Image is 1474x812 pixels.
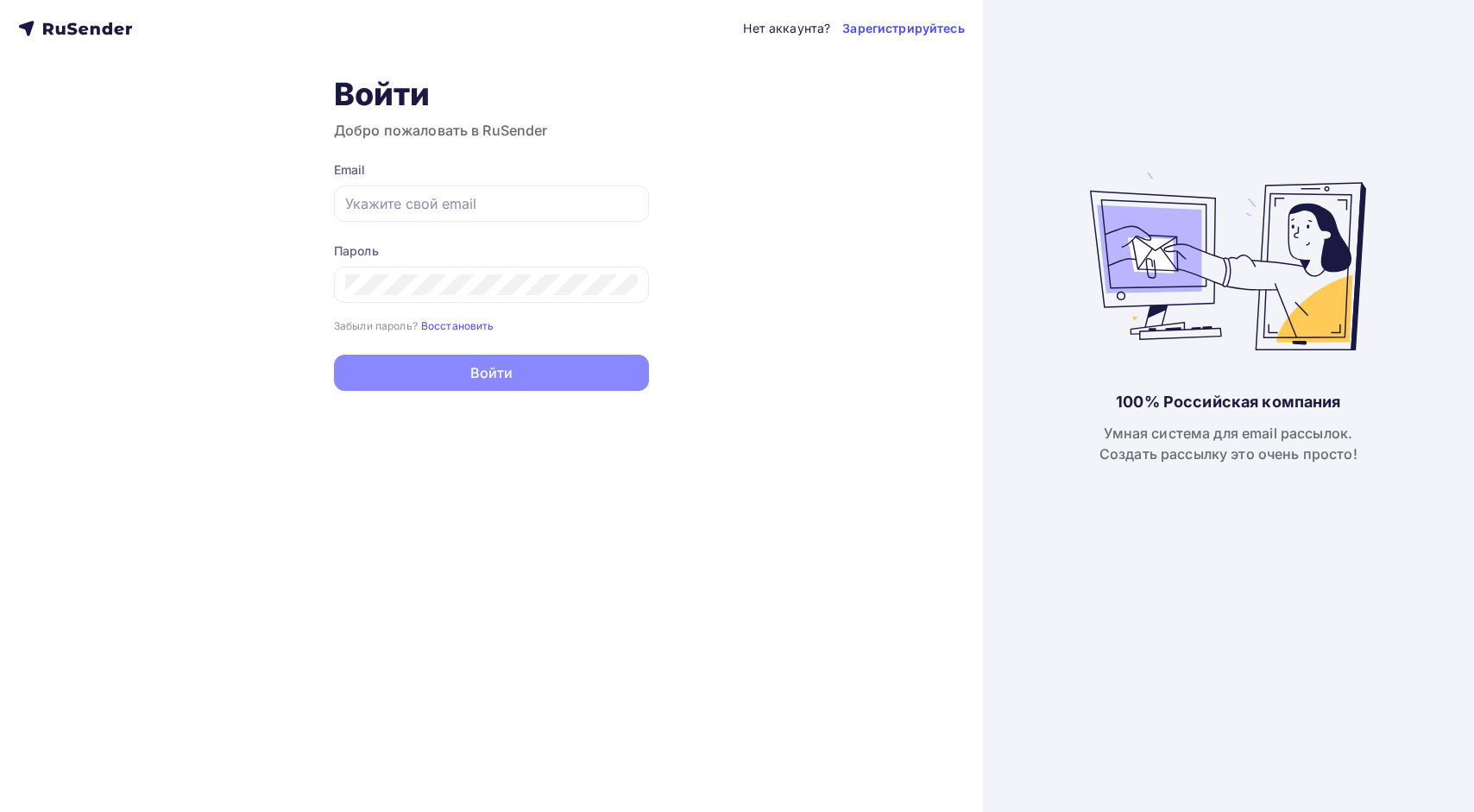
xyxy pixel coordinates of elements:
[743,20,830,37] div: Нет аккаунта?
[334,120,649,141] h3: Добро пожаловать в RuSender
[1099,423,1357,464] div: Умная система для email рассылок. Создать рассылку это очень просто!
[421,318,494,332] a: Восстановить
[334,242,649,260] div: Пароль
[334,161,649,179] div: Email
[334,355,649,391] button: Войти
[334,75,649,113] h1: Войти
[842,20,964,37] a: Зарегистрируйтесь
[345,193,638,214] input: Укажите свой email
[1116,392,1340,412] div: 100% Российская компания
[334,319,418,332] small: Забыли пароль?
[421,319,494,332] small: Восстановить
